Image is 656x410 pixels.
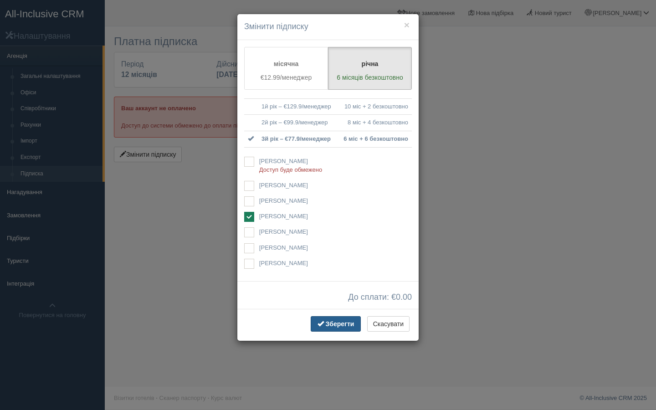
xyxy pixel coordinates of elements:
[338,115,412,131] td: 8 міс + 4 безкоштовно
[326,320,354,328] span: Зберегти
[258,98,338,115] td: 1й рік – €129.9/менеджер
[367,316,410,332] button: Скасувати
[258,131,338,147] td: 3й рік – €77.9/менеджер
[311,316,361,332] button: Зберегти
[259,260,308,266] span: [PERSON_NAME]
[338,131,412,147] td: 6 міс + 6 безкоштовно
[259,244,308,251] span: [PERSON_NAME]
[250,73,322,82] p: €12.99/менеджер
[258,115,338,131] td: 2й рік – €99.9/менеджер
[244,21,412,33] h4: Змінити підписку
[259,158,308,164] span: [PERSON_NAME]
[259,166,322,173] span: Доступ буде обмежено
[348,293,412,302] span: До сплати: €
[250,59,322,68] p: місячна
[396,292,412,302] span: 0.00
[259,197,308,204] span: [PERSON_NAME]
[338,98,412,115] td: 10 міс + 2 безкоштовно
[259,228,308,235] span: [PERSON_NAME]
[334,59,406,68] p: річна
[259,182,308,189] span: [PERSON_NAME]
[334,73,406,82] p: 6 місяців безкоштовно
[259,213,308,220] span: [PERSON_NAME]
[404,20,410,30] button: ×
